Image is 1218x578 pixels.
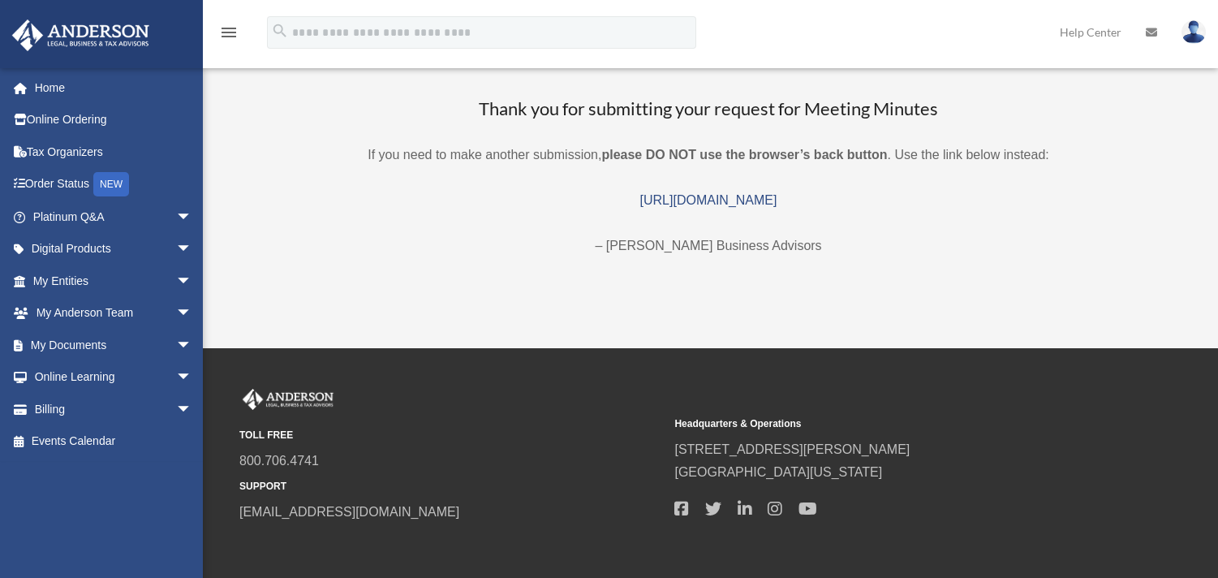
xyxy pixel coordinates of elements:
[640,193,777,207] a: [URL][DOMAIN_NAME]
[271,22,289,40] i: search
[239,389,337,410] img: Anderson Advisors Platinum Portal
[11,265,217,297] a: My Entitiesarrow_drop_down
[11,104,217,136] a: Online Ordering
[93,172,129,196] div: NEW
[11,297,217,330] a: My Anderson Teamarrow_drop_down
[7,19,154,51] img: Anderson Advisors Platinum Portal
[219,23,239,42] i: menu
[176,265,209,298] span: arrow_drop_down
[176,393,209,426] span: arrow_drop_down
[239,505,459,519] a: [EMAIL_ADDRESS][DOMAIN_NAME]
[674,442,910,456] a: [STREET_ADDRESS][PERSON_NAME]
[11,361,217,394] a: Online Learningarrow_drop_down
[176,361,209,395] span: arrow_drop_down
[11,201,217,233] a: Platinum Q&Aarrow_drop_down
[674,416,1098,433] small: Headquarters & Operations
[176,201,209,234] span: arrow_drop_down
[11,168,217,201] a: Order StatusNEW
[239,427,663,444] small: TOLL FREE
[11,425,217,458] a: Events Calendar
[11,393,217,425] a: Billingarrow_drop_down
[11,136,217,168] a: Tax Organizers
[11,329,217,361] a: My Documentsarrow_drop_down
[1181,20,1206,44] img: User Pic
[239,478,663,495] small: SUPPORT
[11,233,217,265] a: Digital Productsarrow_drop_down
[601,148,887,162] b: please DO NOT use the browser’s back button
[176,329,209,362] span: arrow_drop_down
[219,235,1198,257] p: – [PERSON_NAME] Business Advisors
[239,454,319,468] a: 800.706.4741
[176,233,209,266] span: arrow_drop_down
[674,465,882,479] a: [GEOGRAPHIC_DATA][US_STATE]
[176,297,209,330] span: arrow_drop_down
[219,144,1198,166] p: If you need to make another submission, . Use the link below instead:
[219,28,239,42] a: menu
[11,71,217,104] a: Home
[219,97,1198,122] h3: Thank you for submitting your request for Meeting Minutes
